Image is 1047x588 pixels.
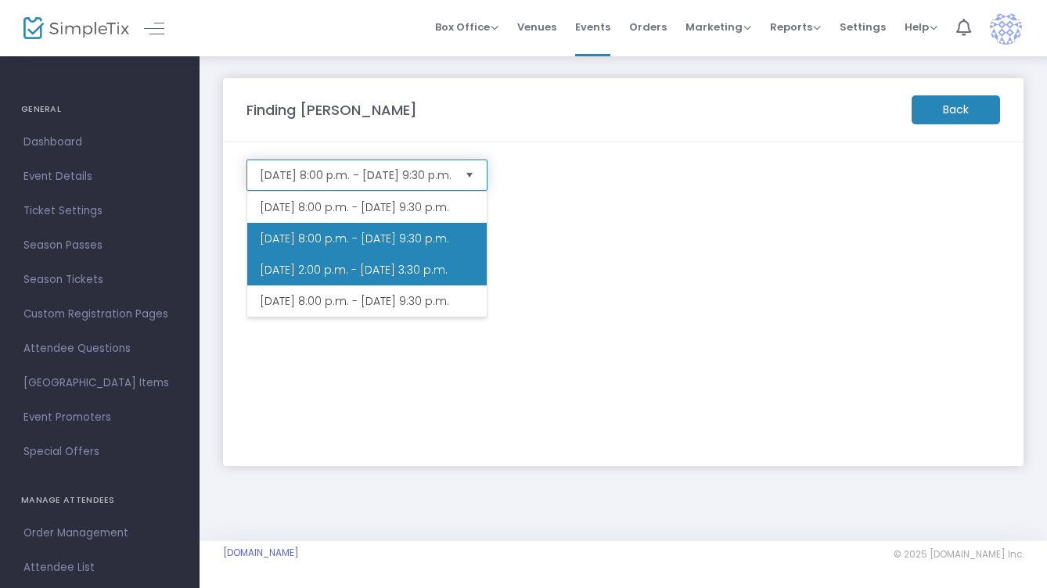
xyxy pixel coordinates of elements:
[23,132,176,152] span: Dashboard
[23,558,176,578] span: Attendee List
[905,20,937,34] span: Help
[912,95,1000,124] m-button: Back
[435,20,498,34] span: Box Office
[459,160,480,190] button: Select
[247,254,487,285] li: [DATE] 2:00 p.m. - [DATE] 3:30 p.m.
[629,7,667,47] span: Orders
[23,167,176,187] span: Event Details
[517,7,556,47] span: Venues
[23,373,176,393] span: [GEOGRAPHIC_DATA] Items
[23,304,176,324] span: Custom Registration Pages
[247,223,487,254] li: [DATE] 8:00 p.m. - [DATE] 9:30 p.m.
[23,270,176,290] span: Season Tickets
[840,7,886,47] span: Settings
[260,167,452,183] span: [DATE] 8:00 p.m. - [DATE] 9:30 p.m.
[23,407,176,428] span: Event Promoters
[21,485,178,516] h4: MANAGE ATTENDEES
[23,442,176,462] span: Special Offers
[247,285,487,317] li: [DATE] 8:00 p.m. - [DATE] 9:30 p.m.
[770,20,821,34] span: Reports
[246,99,417,120] m-panel-title: Finding [PERSON_NAME]
[575,7,610,47] span: Events
[246,198,1000,449] iframe: seating chart
[223,547,299,559] a: [DOMAIN_NAME]
[23,235,176,256] span: Season Passes
[247,192,487,223] li: [DATE] 8:00 p.m. - [DATE] 9:30 p.m.
[23,201,176,221] span: Ticket Settings
[23,339,176,359] span: Attendee Questions
[21,94,178,125] h4: GENERAL
[685,20,751,34] span: Marketing
[23,523,176,543] span: Order Management
[894,548,1024,561] span: © 2025 [DOMAIN_NAME] Inc.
